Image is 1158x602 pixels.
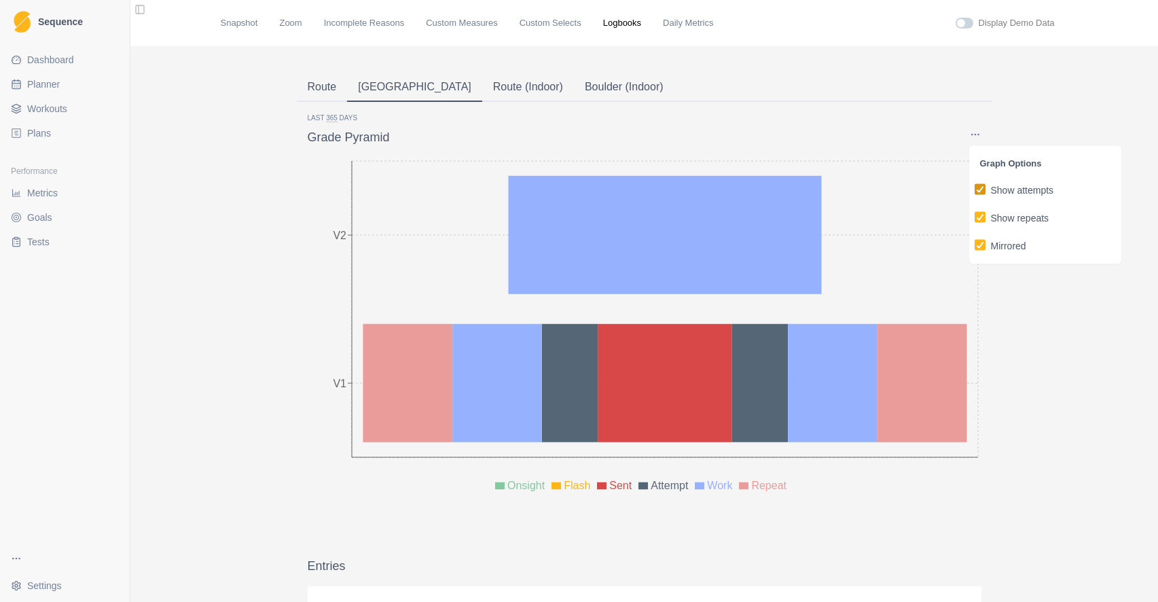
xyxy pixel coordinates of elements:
[5,575,124,597] button: Settings
[27,235,50,249] span: Tests
[5,98,124,120] a: Workouts
[991,211,1049,226] p: Show repeats
[574,73,674,102] button: Boulder (Indoor)
[308,113,981,123] p: Last Days
[564,480,590,491] span: Flash
[507,480,545,491] span: Onsight
[333,377,346,389] tspan: V1
[14,11,31,33] img: Logo
[5,5,124,38] a: LogoSequence
[5,73,124,95] a: Planner
[426,16,497,30] a: Custom Measures
[27,126,51,140] span: Plans
[980,156,1110,170] p: Graph Options
[979,16,1055,30] label: Display Demo Data
[297,73,348,102] button: Route
[324,16,405,30] a: Incomplete Reasons
[751,480,786,491] span: Repeat
[27,186,58,200] span: Metrics
[308,128,390,147] p: Grade Pyramid
[27,53,74,67] span: Dashboard
[308,557,346,576] p: Entries
[27,211,52,224] span: Goals
[27,77,60,91] span: Planner
[991,183,1054,198] p: Show attempts
[326,114,338,122] span: 365
[5,49,124,71] a: Dashboard
[5,231,124,253] a: Tests
[27,102,67,116] span: Workouts
[279,16,302,30] a: Zoom
[603,16,641,30] a: Logbooks
[609,480,632,491] span: Sent
[651,480,688,491] span: Attempt
[333,229,346,241] tspan: V2
[5,160,124,182] div: Performance
[520,16,581,30] a: Custom Selects
[5,122,124,144] a: Plans
[347,73,482,102] button: [GEOGRAPHIC_DATA]
[482,73,574,102] button: Route (Indoor)
[663,16,713,30] a: Daily Metrics
[969,129,981,140] button: Options
[38,17,83,26] span: Sequence
[707,480,732,491] span: Work
[221,16,258,30] a: Snapshot
[5,182,124,204] a: Metrics
[5,207,124,228] a: Goals
[991,239,1026,253] p: Mirrored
